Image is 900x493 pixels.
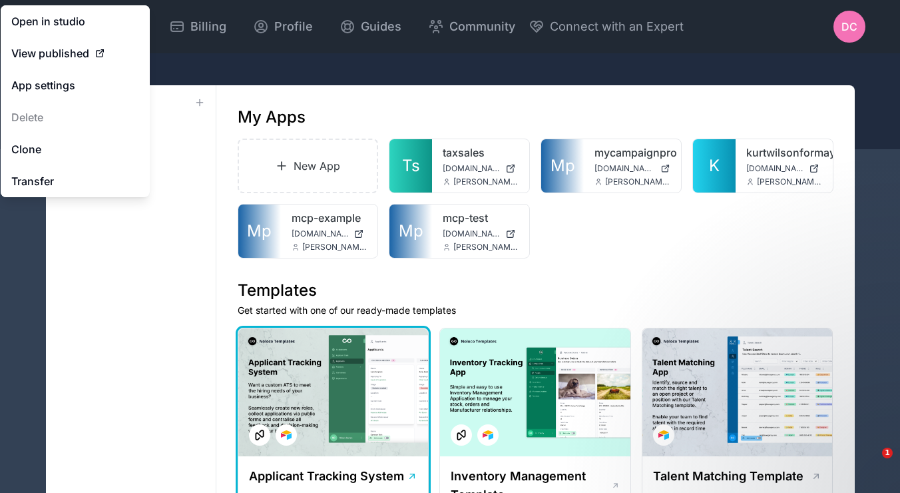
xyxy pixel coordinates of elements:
[594,163,655,174] span: [DOMAIN_NAME]
[361,17,401,36] span: Guides
[449,17,515,36] span: Community
[281,430,292,440] img: Airtable Logo
[443,163,500,174] span: [DOMAIN_NAME]
[483,430,493,440] img: Airtable Logo
[249,467,404,486] h1: Applicant Tracking System
[841,19,857,35] span: DC
[238,304,833,317] p: Get started with one of our ready-made templates
[1,133,150,165] a: Clone
[529,17,684,36] button: Connect with an Expert
[292,229,367,239] a: [DOMAIN_NAME]
[550,17,684,36] span: Connect with an Expert
[292,210,367,226] a: mcp-example
[389,205,432,258] a: Mp
[709,155,720,177] span: K
[238,280,833,301] h1: Templates
[292,229,349,239] span: [DOMAIN_NAME]
[746,163,803,174] span: [DOMAIN_NAME]
[746,163,822,174] a: [DOMAIN_NAME]
[757,177,822,187] span: [PERSON_NAME][EMAIL_ADDRESS][DOMAIN_NAME]
[1,37,150,69] a: View published
[443,229,519,239] a: [DOMAIN_NAME]
[402,155,420,177] span: Ts
[443,163,519,174] a: [DOMAIN_NAME]
[1,101,150,133] button: Delete
[882,448,893,458] span: 1
[190,17,226,36] span: Billing
[329,12,412,41] a: Guides
[443,210,519,226] a: mcp-test
[389,139,432,193] a: Ts
[594,163,670,174] a: [DOMAIN_NAME]
[238,139,379,193] a: New App
[541,139,584,193] a: Mp
[443,229,500,239] span: [DOMAIN_NAME]
[11,45,89,61] span: View published
[302,242,367,252] span: [PERSON_NAME][EMAIL_ADDRESS][DOMAIN_NAME]
[1,165,150,197] a: Transfer
[417,12,526,41] a: Community
[634,364,900,457] iframe: Intercom notifications message
[855,448,887,480] iframe: Intercom live chat
[247,221,272,242] span: Mp
[238,107,306,128] h1: My Apps
[238,205,281,258] a: Mp
[1,69,150,101] a: App settings
[453,177,519,187] span: [PERSON_NAME][EMAIL_ADDRESS][DOMAIN_NAME]
[274,17,313,36] span: Profile
[1,5,150,37] a: Open in studio
[605,177,670,187] span: [PERSON_NAME][EMAIL_ADDRESS][DOMAIN_NAME]
[594,145,670,161] a: mycampaignpro
[399,221,423,242] span: Mp
[443,145,519,161] a: taxsales
[158,12,237,41] a: Billing
[453,242,519,252] span: [PERSON_NAME][EMAIL_ADDRESS][DOMAIN_NAME]
[653,467,803,486] h1: Talent Matching Template
[693,139,736,193] a: K
[242,12,324,41] a: Profile
[746,145,822,161] a: kurtwilsonformayor
[551,155,575,177] span: Mp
